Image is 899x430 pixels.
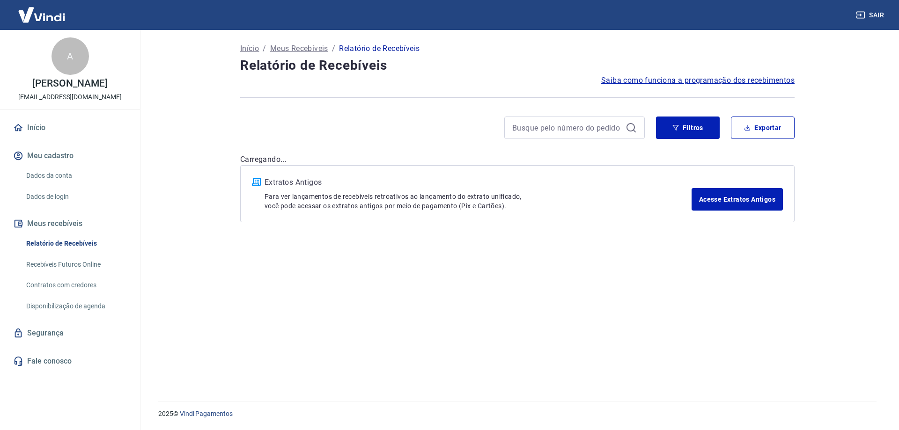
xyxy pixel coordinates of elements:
a: Dados da conta [22,166,129,185]
input: Busque pelo número do pedido [512,121,622,135]
a: Início [240,43,259,54]
a: Meus Recebíveis [270,43,328,54]
p: [PERSON_NAME] [32,79,107,88]
a: Contratos com credores [22,276,129,295]
a: Disponibilização de agenda [22,297,129,316]
p: / [332,43,335,54]
a: Relatório de Recebíveis [22,234,129,253]
button: Exportar [731,117,795,139]
p: Carregando... [240,154,795,165]
p: Para ver lançamentos de recebíveis retroativos ao lançamento do extrato unificado, você pode aces... [265,192,692,211]
a: Fale conosco [11,351,129,372]
a: Acesse Extratos Antigos [692,188,783,211]
img: Vindi [11,0,72,29]
p: Relatório de Recebíveis [339,43,420,54]
h4: Relatório de Recebíveis [240,56,795,75]
p: 2025 © [158,409,877,419]
a: Dados de login [22,187,129,206]
a: Recebíveis Futuros Online [22,255,129,274]
img: ícone [252,178,261,186]
a: Saiba como funciona a programação dos recebimentos [601,75,795,86]
div: A [52,37,89,75]
button: Filtros [656,117,720,139]
button: Meus recebíveis [11,213,129,234]
a: Segurança [11,323,129,343]
a: Início [11,117,129,138]
button: Meu cadastro [11,146,129,166]
button: Sair [854,7,888,24]
p: / [263,43,266,54]
p: [EMAIL_ADDRESS][DOMAIN_NAME] [18,92,122,102]
a: Vindi Pagamentos [180,410,233,417]
p: Extratos Antigos [265,177,692,188]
